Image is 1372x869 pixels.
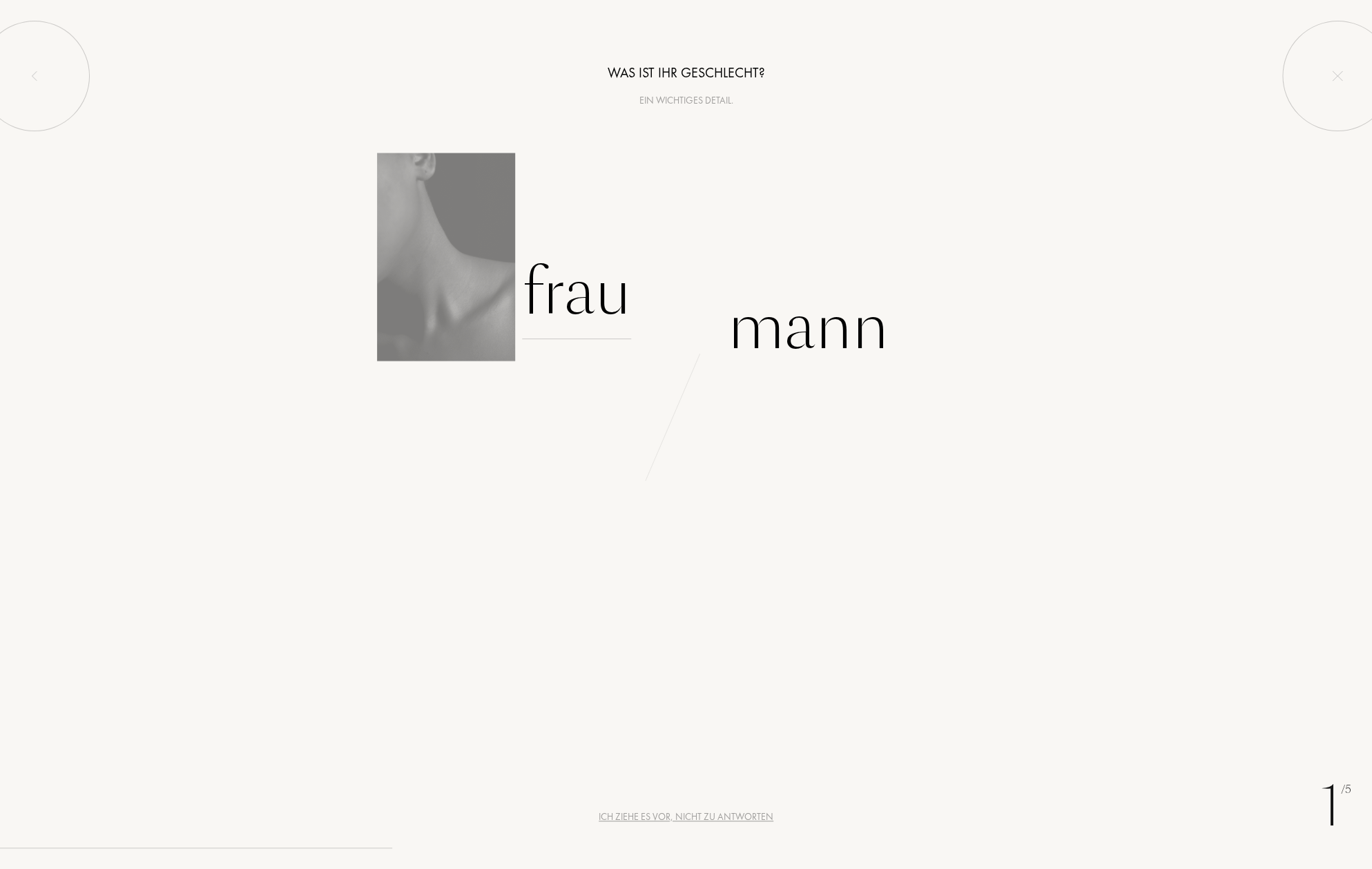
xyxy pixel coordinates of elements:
div: Frau [522,246,631,339]
span: /5 [1341,782,1351,798]
div: Ich ziehe es vor, nicht zu antworten [599,810,773,824]
img: left_onboard.svg [29,70,40,82]
div: Mann [728,280,889,374]
div: 1 [1320,765,1351,848]
img: quit_onboard.svg [1332,70,1343,82]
